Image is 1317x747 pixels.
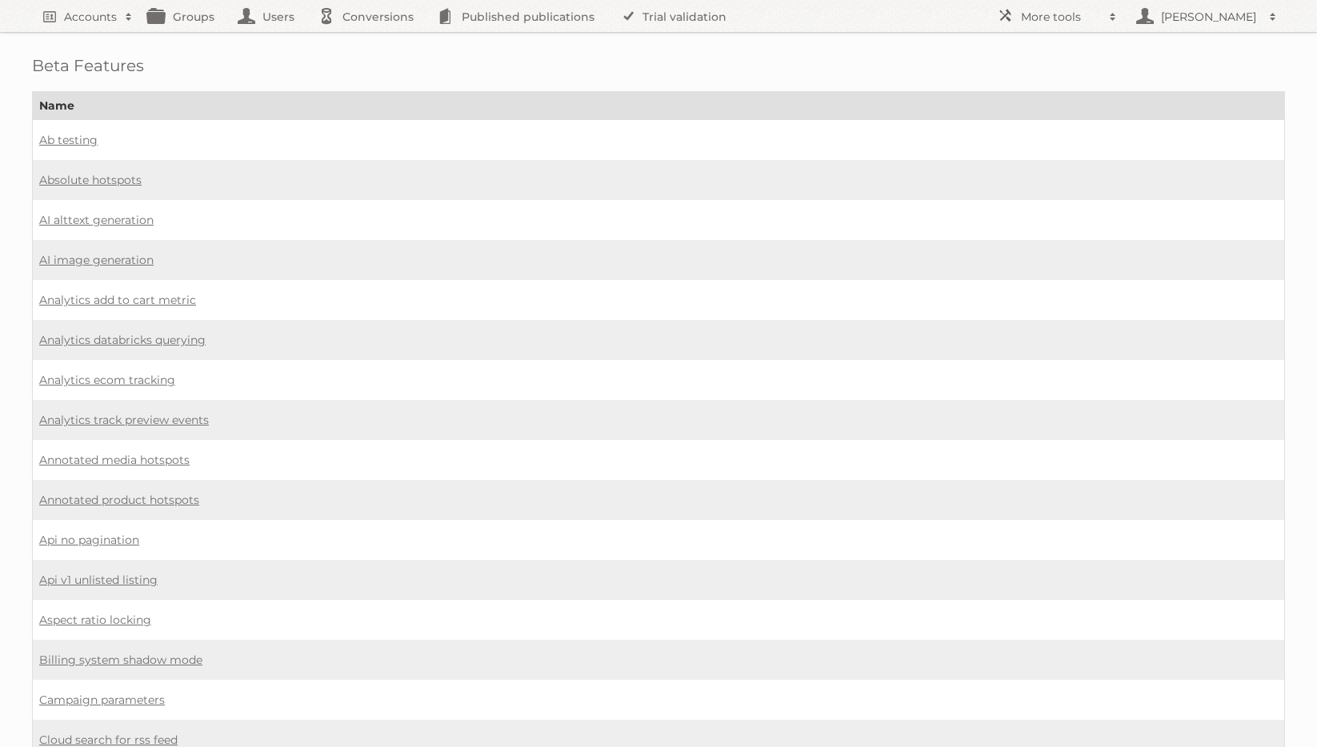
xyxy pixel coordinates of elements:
[39,373,175,387] a: Analytics ecom tracking
[39,573,158,587] a: Api v1 unlisted listing
[1021,9,1101,25] h2: More tools
[39,293,196,307] a: Analytics add to cart metric
[39,173,142,187] a: Absolute hotspots
[39,693,165,707] a: Campaign parameters
[39,253,154,267] a: AI image generation
[39,453,190,467] a: Annotated media hotspots
[32,56,1285,75] h1: Beta Features
[39,133,98,147] a: Ab testing
[39,733,178,747] a: Cloud search for rss feed
[39,213,154,227] a: AI alttext generation
[39,493,199,507] a: Annotated product hotspots
[64,9,117,25] h2: Accounts
[39,653,202,667] a: Billing system shadow mode
[39,333,206,347] a: Analytics databricks querying
[39,413,209,427] a: Analytics track preview events
[1157,9,1261,25] h2: [PERSON_NAME]
[39,533,139,547] a: Api no pagination
[33,92,1285,120] th: Name
[39,613,151,627] a: Aspect ratio locking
